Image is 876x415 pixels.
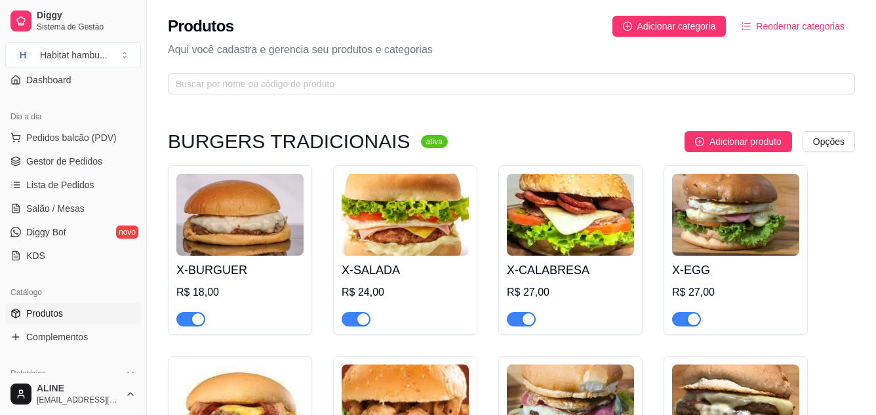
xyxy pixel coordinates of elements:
sup: ativa [421,135,448,148]
div: R$ 27,00 [507,285,634,300]
a: DiggySistema de Gestão [5,5,141,37]
img: product-image [672,174,799,256]
span: plus-circle [695,137,704,146]
p: Aqui você cadastra e gerencia seu produtos e categorias [168,42,855,58]
span: Adicionar categoria [637,19,716,33]
span: Complementos [26,330,88,344]
img: product-image [342,174,469,256]
button: Reodernar categorias [731,16,855,37]
button: Opções [803,131,855,152]
span: Opções [813,134,845,149]
a: KDS [5,245,141,266]
div: Habitat hambu ... [40,49,108,62]
div: R$ 24,00 [342,285,469,300]
img: product-image [507,174,634,256]
span: Adicionar produto [709,134,782,149]
h4: X-BURGUER [176,261,304,279]
h4: X-CALABRESA [507,261,634,279]
a: Gestor de Pedidos [5,151,141,172]
a: Complementos [5,326,141,347]
span: Sistema de Gestão [37,22,136,32]
span: Dashboard [26,73,71,87]
div: Catálogo [5,282,141,303]
span: Lista de Pedidos [26,178,94,191]
a: Lista de Pedidos [5,174,141,195]
button: ALINE[EMAIL_ADDRESS][DOMAIN_NAME] [5,378,141,410]
img: product-image [176,174,304,256]
h4: X-SALADA [342,261,469,279]
span: Produtos [26,307,63,320]
span: Diggy Bot [26,226,66,239]
span: Relatórios [10,368,46,379]
button: Pedidos balcão (PDV) [5,127,141,148]
span: KDS [26,249,45,262]
span: [EMAIL_ADDRESS][DOMAIN_NAME] [37,395,120,405]
a: Diggy Botnovo [5,222,141,243]
div: Dia a dia [5,106,141,127]
span: Gestor de Pedidos [26,155,102,168]
span: Pedidos balcão (PDV) [26,131,117,144]
span: H [16,49,30,62]
span: Reodernar categorias [756,19,845,33]
h4: X-EGG [672,261,799,279]
span: ALINE [37,383,120,395]
a: Dashboard [5,69,141,90]
div: R$ 18,00 [176,285,304,300]
h3: BURGERS TRADICIONAIS [168,134,410,149]
input: Buscar por nome ou código do produto [176,77,837,91]
button: Adicionar produto [685,131,792,152]
span: ordered-list [742,22,751,31]
a: Salão / Mesas [5,198,141,219]
a: Produtos [5,303,141,324]
h2: Produtos [168,16,234,37]
div: R$ 27,00 [672,285,799,300]
button: Adicionar categoria [612,16,727,37]
button: Select a team [5,42,141,68]
span: Salão / Mesas [26,202,85,215]
span: plus-circle [623,22,632,31]
span: Diggy [37,10,136,22]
